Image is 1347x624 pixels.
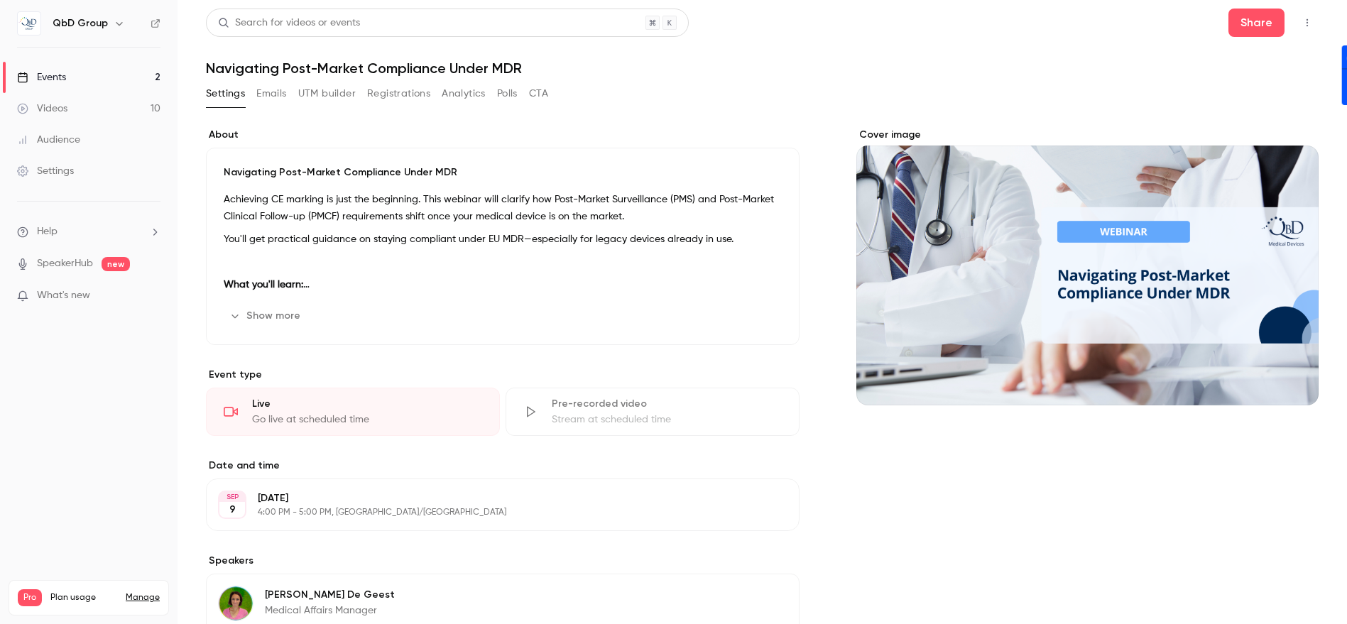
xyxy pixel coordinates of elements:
[17,102,67,116] div: Videos
[258,507,724,518] p: 4:00 PM - 5:00 PM, [GEOGRAPHIC_DATA]/[GEOGRAPHIC_DATA]
[17,133,80,147] div: Audience
[856,128,1319,405] section: Cover image
[206,82,245,105] button: Settings
[252,397,482,411] div: Live
[552,412,782,427] div: Stream at scheduled time
[37,288,90,303] span: What's new
[206,60,1319,77] h1: Navigating Post-Market Compliance Under MDR
[50,592,117,603] span: Plan usage
[229,503,236,517] p: 9
[206,128,800,142] label: About
[219,586,253,620] img: Petra De Geest
[506,388,800,436] div: Pre-recorded videoStream at scheduled time
[206,459,800,473] label: Date and time
[1228,9,1285,37] button: Share
[18,12,40,35] img: QbD Group
[497,82,518,105] button: Polls
[37,256,93,271] a: SpeakerHub
[529,82,548,105] button: CTA
[224,191,782,225] p: Achieving CE marking is just the beginning. This webinar will clarify how Post-Market Surveillanc...
[206,368,800,382] p: Event type
[218,16,360,31] div: Search for videos or events
[224,165,782,180] p: Navigating Post-Market Compliance Under MDR
[367,82,430,105] button: Registrations
[252,412,482,427] div: Go live at scheduled time
[17,164,74,178] div: Settings
[265,603,395,618] p: Medical Affairs Manager
[224,305,309,327] button: Show more
[17,224,160,239] li: help-dropdown-opener
[219,492,245,502] div: SEP
[206,554,800,568] label: Speakers
[224,280,310,290] strong: What you'll learn:
[258,491,724,505] p: [DATE]
[18,589,42,606] span: Pro
[126,592,160,603] a: Manage
[265,588,395,602] p: [PERSON_NAME] De Geest
[37,224,58,239] span: Help
[256,82,286,105] button: Emails
[442,82,486,105] button: Analytics
[552,397,782,411] div: Pre-recorded video
[17,70,66,84] div: Events
[206,388,500,436] div: LiveGo live at scheduled time
[53,16,108,31] h6: QbD Group
[856,128,1319,142] label: Cover image
[298,82,356,105] button: UTM builder
[102,257,130,271] span: new
[224,231,782,248] p: You'll get practical guidance on staying compliant under EU MDR—especially for legacy devices alr...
